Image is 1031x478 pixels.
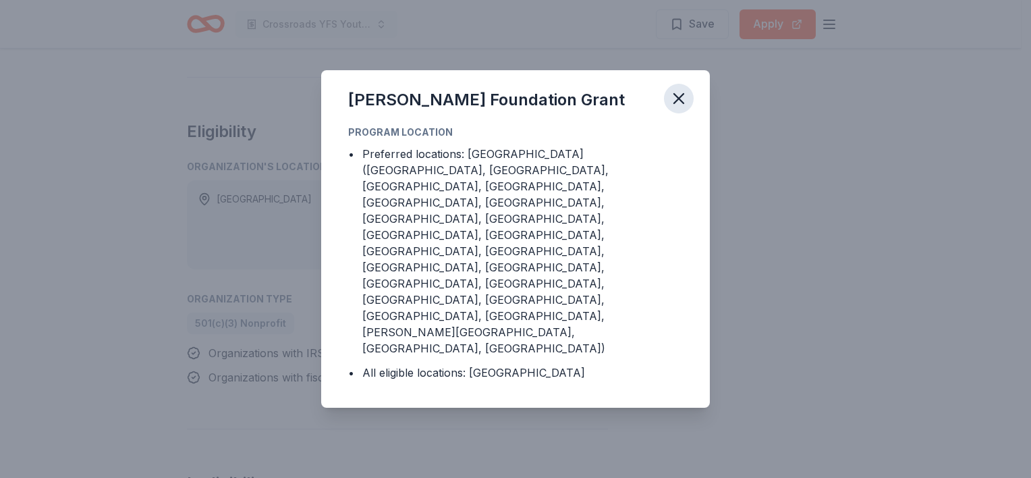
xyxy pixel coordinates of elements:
div: • [348,146,354,162]
div: • [348,365,354,381]
div: Program Location [348,124,683,140]
div: Preferred locations: [GEOGRAPHIC_DATA] ([GEOGRAPHIC_DATA], [GEOGRAPHIC_DATA], [GEOGRAPHIC_DATA], ... [362,146,683,356]
div: All eligible locations: [GEOGRAPHIC_DATA] [362,365,585,381]
div: [PERSON_NAME] Foundation Grant [348,89,625,111]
